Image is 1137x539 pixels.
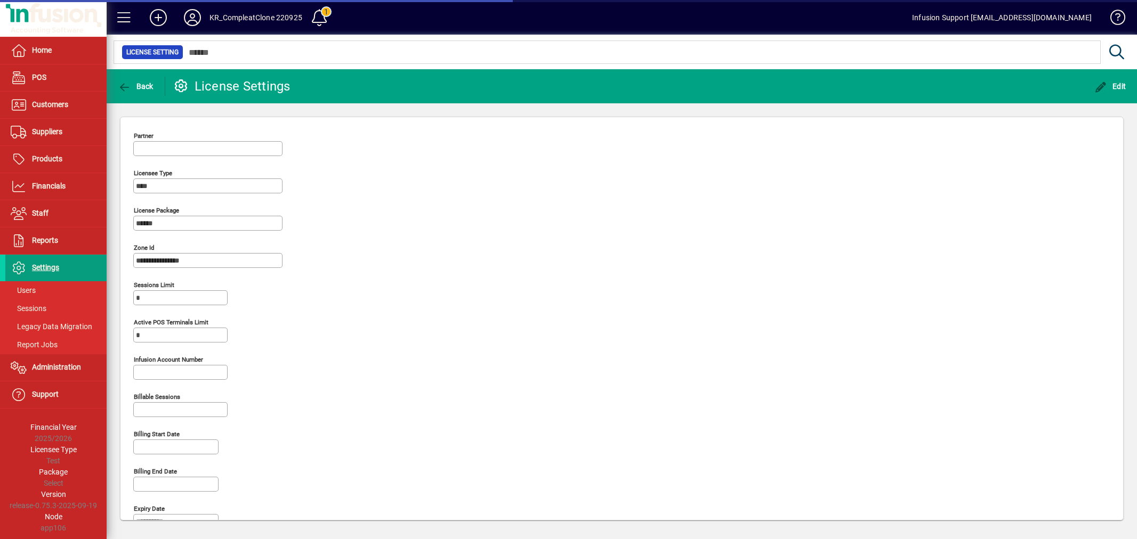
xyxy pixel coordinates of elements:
div: License Settings [173,78,291,95]
button: Back [115,77,156,96]
span: POS [32,73,46,81]
a: Legacy Data Migration [5,317,107,336]
mat-label: Zone Id [134,244,155,251]
a: Knowledge Base [1102,2,1124,37]
mat-label: Partner [134,132,154,140]
mat-label: Billing start date [134,430,180,438]
a: POS [5,64,107,91]
a: Reports [5,227,107,254]
mat-label: Billable sessions [134,393,180,401]
span: Customers [32,100,68,109]
a: Staff [5,200,107,227]
span: Suppliers [32,127,62,136]
div: Infusion Support [EMAIL_ADDRESS][DOMAIN_NAME] [912,9,1092,26]
app-page-header-button: Back [107,77,165,96]
a: Financials [5,173,107,200]
span: Report Jobs [11,340,58,349]
mat-label: Infusion account number [134,356,203,363]
a: Suppliers [5,119,107,145]
span: Package [39,468,68,476]
div: KR_CompleatClone 220925 [209,9,302,26]
a: Customers [5,92,107,118]
a: Sessions [5,299,107,317]
span: Edit [1094,82,1126,91]
span: Products [32,154,62,163]
a: Support [5,381,107,408]
span: Staff [32,209,49,217]
span: Financials [32,182,66,190]
a: Users [5,281,107,299]
span: Sessions [11,304,46,313]
span: Users [11,286,36,295]
span: License Setting [126,47,179,58]
mat-label: Active POS Terminals Limit [134,318,208,326]
a: Home [5,37,107,64]
span: Home [32,46,52,54]
button: Add [141,8,175,27]
span: Version [41,490,66,499]
mat-label: Expiry date [134,505,165,512]
span: Settings [32,263,59,272]
mat-label: License Package [134,207,179,214]
span: Financial Year [30,423,77,431]
span: Licensee Type [30,445,77,454]
span: Node [45,512,62,521]
span: Legacy Data Migration [11,322,92,331]
button: Edit [1092,77,1129,96]
span: Administration [32,363,81,371]
a: Administration [5,354,107,381]
span: Back [118,82,154,91]
button: Profile [175,8,209,27]
span: Reports [32,236,58,244]
mat-label: Sessions Limit [134,281,174,289]
mat-label: Licensee Type [134,169,172,177]
mat-label: Billing end date [134,468,177,475]
a: Products [5,146,107,173]
a: Report Jobs [5,336,107,354]
span: Support [32,390,59,398]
